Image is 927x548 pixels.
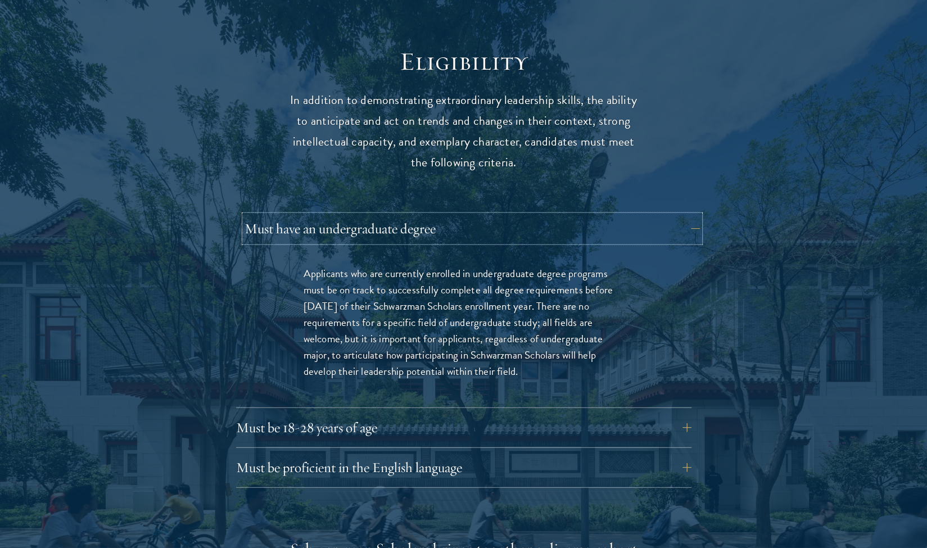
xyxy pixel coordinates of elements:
[290,90,638,173] p: In addition to demonstrating extraordinary leadership skills, the ability to anticipate and act o...
[304,265,624,379] p: Applicants who are currently enrolled in undergraduate degree programs must be on track to succes...
[290,46,638,78] h2: Eligibility
[245,215,700,242] button: Must have an undergraduate degree
[236,414,691,441] button: Must be 18-28 years of age
[236,454,691,481] button: Must be proficient in the English language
